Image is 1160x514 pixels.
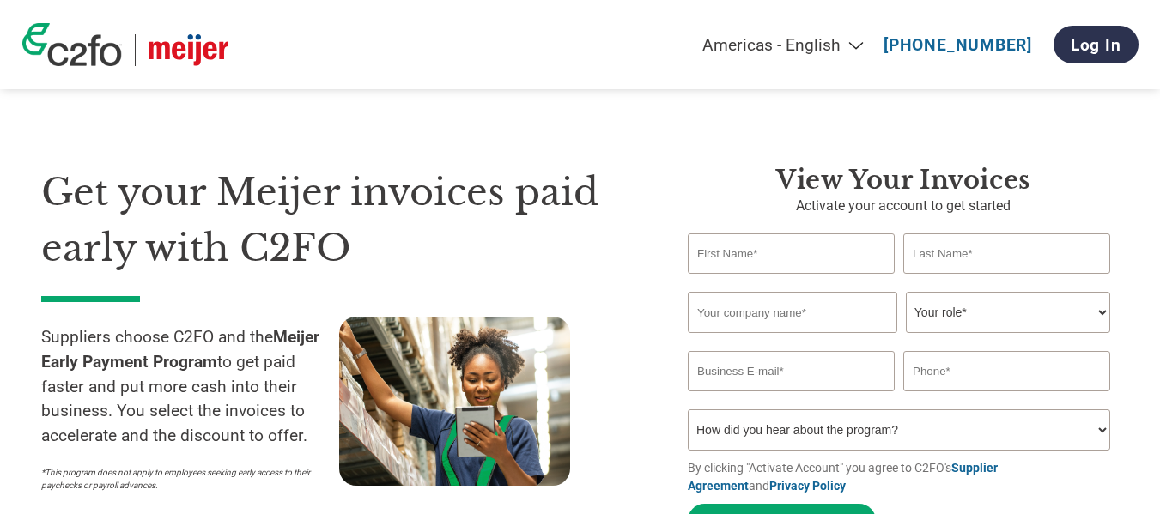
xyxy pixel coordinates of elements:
[22,23,122,66] img: c2fo logo
[884,35,1032,55] a: [PHONE_NUMBER]
[688,393,895,402] div: Inavlid Email Address
[688,351,895,391] input: Invalid Email format
[903,275,1110,285] div: Invalid last name or last name is too long
[149,34,228,66] img: Meijer
[688,165,1119,196] h3: View Your Invoices
[41,165,636,275] h1: Get your Meijer invoices paid early with C2FO
[688,233,895,274] input: First Name*
[688,196,1119,216] p: Activate your account to get started
[41,325,339,449] p: Suppliers choose C2FO and the to get paid faster and put more cash into their business. You selec...
[903,393,1110,402] div: Inavlid Phone Number
[903,351,1110,391] input: Phone*
[41,466,322,492] p: *This program does not apply to employees seeking early access to their paychecks or payroll adva...
[688,459,1119,495] p: By clicking "Activate Account" you agree to C2FO's and
[41,327,319,372] strong: Meijer Early Payment Program
[688,292,897,333] input: Your company name*
[339,317,570,486] img: supply chain worker
[1054,26,1139,63] a: Log In
[769,479,846,493] a: Privacy Policy
[903,233,1110,274] input: Last Name*
[688,275,895,285] div: Invalid first name or first name is too long
[688,335,1110,344] div: Invalid company name or company name is too long
[906,292,1110,333] select: Title/Role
